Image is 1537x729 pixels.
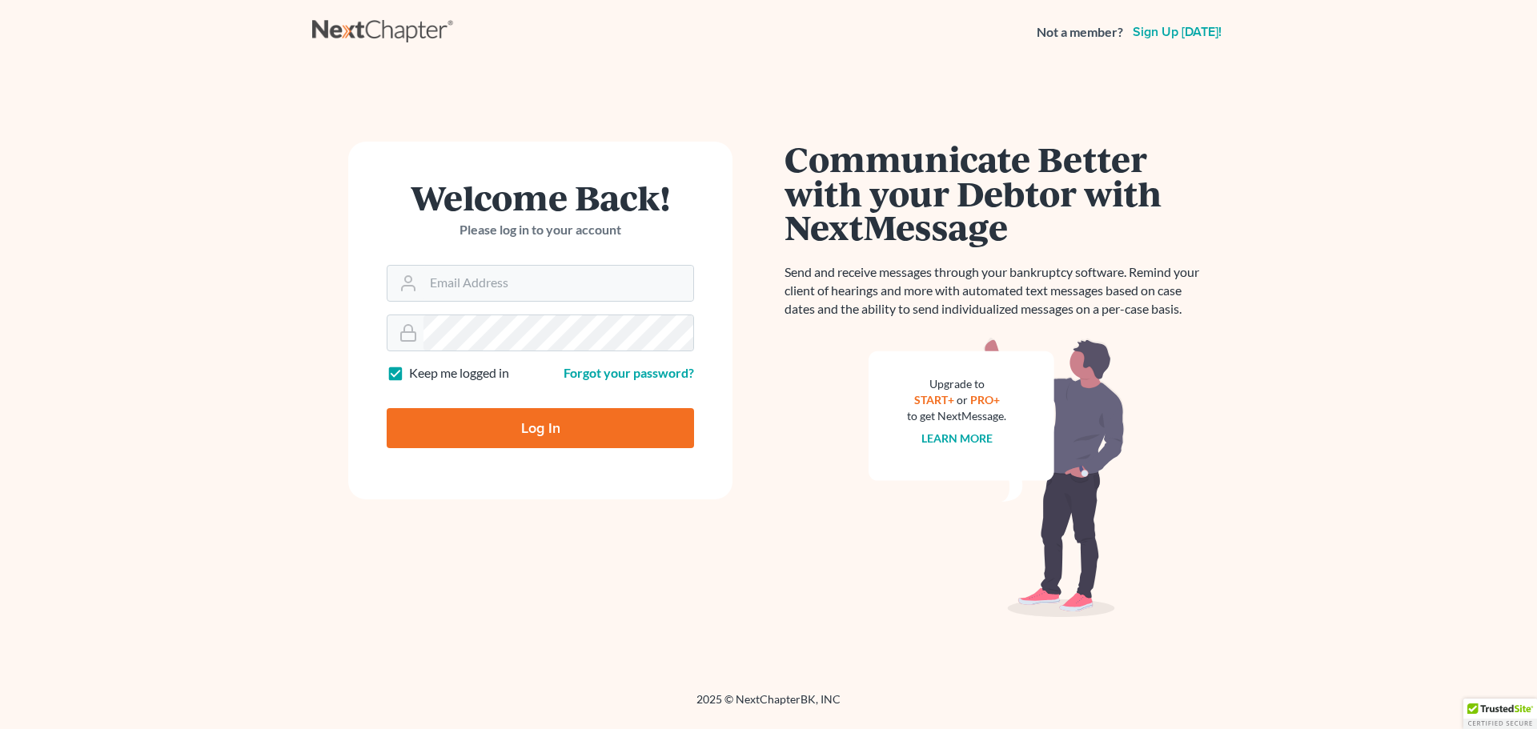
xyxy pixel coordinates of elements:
[423,266,693,301] input: Email Address
[387,221,694,239] p: Please log in to your account
[914,393,954,407] a: START+
[1037,23,1123,42] strong: Not a member?
[785,142,1209,244] h1: Communicate Better with your Debtor with NextMessage
[312,691,1225,720] div: 2025 © NextChapterBK, INC
[970,393,1000,407] a: PRO+
[387,180,694,214] h1: Welcome Back!
[907,408,1006,424] div: to get NextMessage.
[957,393,968,407] span: or
[1130,26,1225,38] a: Sign up [DATE]!
[387,408,694,448] input: Log In
[1463,699,1537,729] div: TrustedSite Certified
[869,338,1125,618] img: nextmessage_bg-59042aed3d76b12b5cd301f8e5b87938c9018125f34e5fa2b7a6b67550977c72.svg
[907,376,1006,392] div: Upgrade to
[409,364,509,383] label: Keep me logged in
[785,263,1209,318] p: Send and receive messages through your bankruptcy software. Remind your client of hearings and mo...
[564,365,694,380] a: Forgot your password?
[921,431,993,445] a: Learn more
